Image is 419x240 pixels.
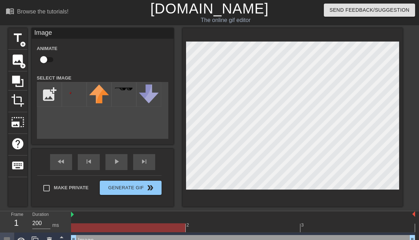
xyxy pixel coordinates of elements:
button: Generate Gif [100,181,161,195]
span: fast_rewind [57,157,65,166]
span: play_arrow [112,157,121,166]
span: Make Private [54,184,89,191]
img: upvote.png [89,84,109,103]
span: menu_book [6,7,14,15]
div: Image [32,28,174,39]
div: 3 [301,222,305,229]
a: Browse the tutorials! [6,7,69,18]
div: 2 [186,222,190,229]
span: crop [11,94,25,107]
span: add_circle [20,41,26,47]
a: [DOMAIN_NAME] [150,1,268,16]
img: deal-with-it.png [114,87,134,91]
span: Send Feedback/Suggestion [330,6,409,15]
span: keyboard [11,159,25,172]
span: add_circle [20,63,26,69]
span: help [11,137,25,151]
img: downvote.png [139,84,159,103]
div: Frame [6,211,27,232]
img: F7p7k-IMG_9191.gif [64,84,84,104]
div: ms [52,222,59,229]
span: double_arrow [146,184,154,192]
span: image [11,53,25,66]
div: Browse the tutorials! [17,9,69,15]
span: skip_next [140,157,148,166]
label: Animate [37,45,58,52]
div: 1 [11,217,22,229]
div: The online gif editor [143,16,308,24]
span: photo_size_select_large [11,115,25,129]
label: Select Image [37,75,72,82]
img: bound-end.png [412,211,415,217]
label: Duration [32,213,49,217]
span: Generate Gif [103,184,158,192]
span: title [11,31,25,45]
span: skip_previous [85,157,93,166]
button: Send Feedback/Suggestion [324,4,415,17]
